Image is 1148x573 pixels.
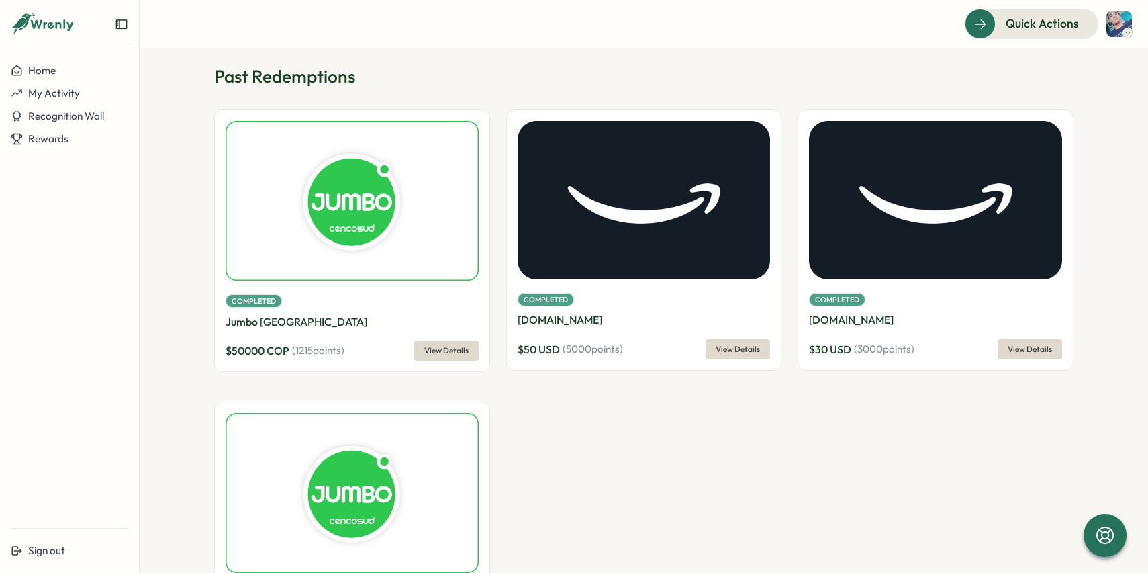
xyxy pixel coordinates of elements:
[809,121,1062,279] img: Amazon.com
[854,342,914,357] span: ( 3000 points)
[809,341,851,358] span: $ 30 USD
[28,544,65,557] span: Sign out
[226,413,479,573] img: Jumbo Colombia
[1106,11,1132,37] img: Steven Angel
[518,341,560,358] span: $ 50 USD
[716,340,760,359] span: View Details
[226,314,479,330] p: Jumbo [GEOGRAPHIC_DATA]
[1006,15,1079,32] span: Quick Actions
[28,109,104,122] span: Recognition Wall
[563,342,623,357] span: ( 5000 points)
[414,341,479,361] button: View Details
[226,121,479,281] img: Jumbo Colombia
[518,293,574,306] span: Completed
[965,9,1098,38] button: Quick Actions
[809,293,865,306] span: Completed
[518,312,771,328] p: [DOMAIN_NAME]
[1008,340,1052,359] span: View Details
[809,312,1062,328] p: [DOMAIN_NAME]
[292,343,344,358] span: ( 1215 points)
[28,87,80,99] span: My Activity
[226,343,289,359] span: $ 50000 COP
[214,64,1073,88] p: Past Redemptions
[998,339,1062,359] button: View Details
[226,294,282,308] span: Completed
[424,341,469,360] span: View Details
[28,64,56,77] span: Home
[518,121,771,279] img: Amazon.com
[706,339,770,359] button: View Details
[28,132,68,145] span: Rewards
[115,17,128,31] button: Expand sidebar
